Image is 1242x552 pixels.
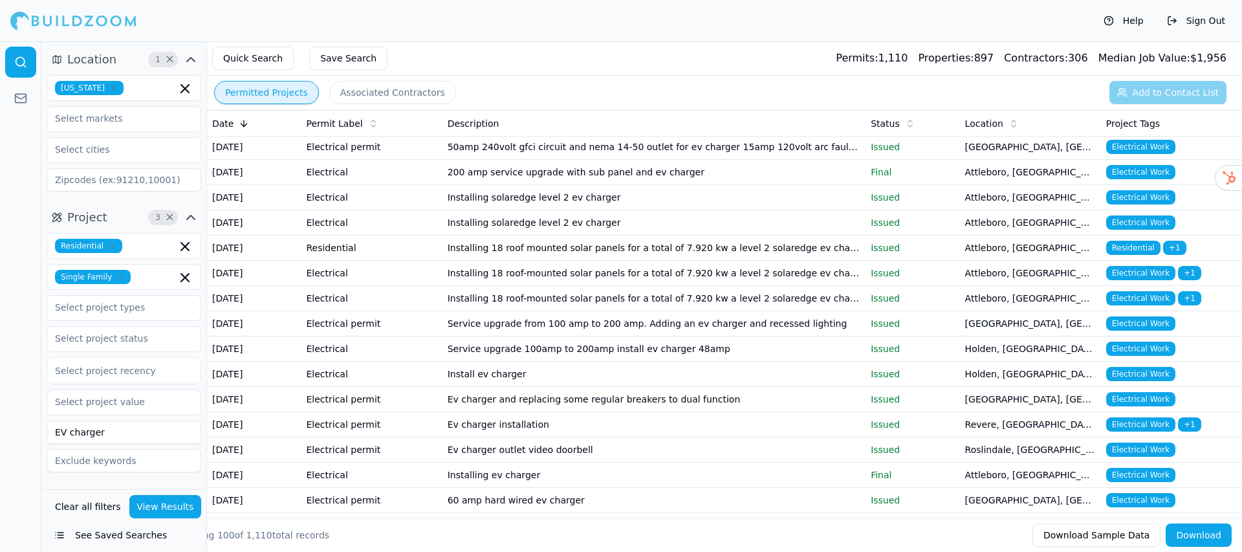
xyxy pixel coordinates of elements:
[301,286,442,311] td: Electrical
[871,368,954,381] p: Issued
[47,488,201,509] button: Contractor
[1106,117,1237,130] div: Project Tags
[301,513,442,538] td: Electrical permit
[1106,140,1175,154] span: Electrical Work
[207,337,301,362] td: [DATE]
[871,317,954,330] p: Issued
[1098,50,1226,66] div: $ 1,956
[442,362,866,387] td: Install ev charger
[67,208,107,226] span: Project
[960,437,1101,463] td: Roslindale, [GEOGRAPHIC_DATA]
[442,488,866,513] td: 60 amp hard wired ev charger
[176,529,329,542] div: Showing of total records
[871,443,954,456] p: Issued
[965,117,1096,130] div: Location
[1004,52,1068,64] span: Contractors:
[207,437,301,463] td: [DATE]
[301,261,442,286] td: Electrical
[1106,165,1175,179] span: Electrical Work
[207,387,301,412] td: [DATE]
[306,117,437,130] div: Permit Label
[1106,215,1175,230] span: Electrical Work
[207,261,301,286] td: [DATE]
[301,210,442,236] td: Electrical
[1106,392,1175,406] span: Electrical Work
[47,390,184,414] input: Select project value
[301,236,442,261] td: Residential
[301,362,442,387] td: Electrical
[1106,266,1175,280] span: Electrical Work
[55,270,131,284] span: Single Family
[301,337,442,362] td: Electrical
[47,138,184,161] input: Select cities
[207,311,301,337] td: [DATE]
[1106,316,1175,331] span: Electrical Work
[918,52,974,64] span: Properties:
[871,418,954,431] p: Issued
[207,488,301,513] td: [DATE]
[960,160,1101,185] td: Attleboro, [GEOGRAPHIC_DATA]
[207,236,301,261] td: [DATE]
[47,524,201,547] button: See Saved Searches
[329,81,456,104] button: Associated Contractors
[207,210,301,236] td: [DATE]
[442,236,866,261] td: Installing 18 roof mounted solar panels for a total of 7.920 kw a level 2 solaredge ev charger an...
[960,135,1101,160] td: [GEOGRAPHIC_DATA], [GEOGRAPHIC_DATA]
[442,135,866,160] td: 50amp 240volt gfci circuit and nema 14-50 outlet for ev charger 15amp 120volt arc fault circuit f...
[301,488,442,513] td: Electrical permit
[960,236,1101,261] td: Attleboro, [GEOGRAPHIC_DATA]
[871,494,954,507] p: Issued
[960,463,1101,488] td: Attleboro, [GEOGRAPHIC_DATA]
[1178,266,1201,280] span: + 1
[871,267,954,280] p: Issued
[301,412,442,437] td: Electrical permit
[47,296,184,319] input: Select project types
[217,530,235,540] span: 100
[960,412,1101,437] td: Revere, [GEOGRAPHIC_DATA]
[1160,10,1232,31] button: Sign Out
[151,211,164,224] span: 3
[960,387,1101,412] td: [GEOGRAPHIC_DATA], [GEOGRAPHIC_DATA]
[442,286,866,311] td: Installing 18 roof-mounted solar panels for a total of 7.920 kw a level 2 solaredge ev charger an...
[871,393,954,406] p: Issued
[960,488,1101,513] td: [GEOGRAPHIC_DATA], [GEOGRAPHIC_DATA]
[960,185,1101,210] td: Attleboro, [GEOGRAPHIC_DATA]
[301,387,442,412] td: Electrical permit
[1004,50,1087,66] div: 306
[442,160,866,185] td: 200 amp service upgrade with sub panel and ev charger
[309,47,387,70] button: Save Search
[207,412,301,437] td: [DATE]
[129,495,202,518] button: View Results
[301,135,442,160] td: Electrical permit
[442,337,866,362] td: Service upgrade 100amp to 200amp install ev charger 48amp
[55,239,122,253] span: Residential
[442,463,866,488] td: Installing ev charger
[1163,241,1186,255] span: + 1
[301,311,442,337] td: Electrical permit
[442,261,866,286] td: Installing 18 roof-mounted solar panels for a total of 7.920 kw a level 2 solaredge ev charger an...
[960,337,1101,362] td: Holden, [GEOGRAPHIC_DATA]
[442,437,866,463] td: Ev charger outlet video doorbell
[67,50,116,69] span: Location
[47,49,201,70] button: Location1Clear Location filters
[246,530,272,540] span: 1,110
[165,56,175,63] span: Clear Location filters
[301,437,442,463] td: Electrical permit
[165,214,175,221] span: Clear Project filters
[47,207,201,228] button: Project3Clear Project filters
[207,513,301,538] td: [DATE]
[1166,524,1232,547] button: Download
[1106,342,1175,356] span: Electrical Work
[442,185,866,210] td: Installing solaredge level 2 ev charger
[1098,52,1190,64] span: Median Job Value:
[871,216,954,229] p: Issued
[960,362,1101,387] td: Holden, [GEOGRAPHIC_DATA]
[960,513,1101,538] td: [GEOGRAPHIC_DATA], [GEOGRAPHIC_DATA]
[47,168,201,192] input: Zipcodes (ex:91210,10001)
[448,117,861,130] div: Description
[442,311,866,337] td: Service upgrade from 100 amp to 200 amp. Adding an ev charger and recessed lighting
[1106,443,1175,457] span: Electrical Work
[207,463,301,488] td: [DATE]
[871,292,954,305] p: Issued
[47,449,201,472] input: Exclude keywords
